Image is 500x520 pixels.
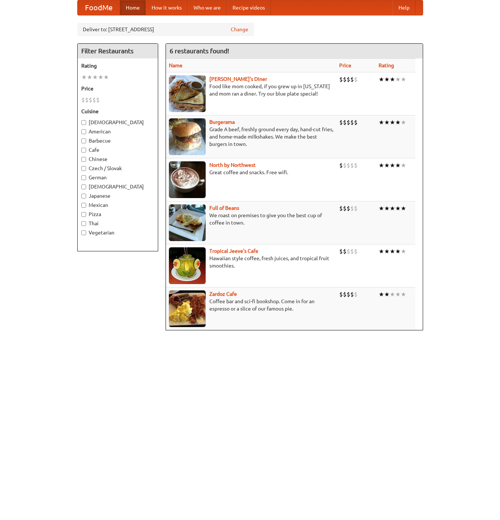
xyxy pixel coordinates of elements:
[343,75,347,83] li: $
[78,44,158,58] h4: Filter Restaurants
[339,204,343,212] li: $
[85,96,89,104] li: $
[81,119,154,126] label: [DEMOGRAPHIC_DATA]
[81,221,86,226] input: Thai
[81,184,86,189] input: [DEMOGRAPHIC_DATA]
[92,73,98,81] li: ★
[81,157,86,162] input: Chinese
[169,126,333,148] p: Grade A beef, freshly ground every day, hand-cut fries, and home-made milkshakes. We make the bes...
[169,169,333,176] p: Great coffee and snacks. Free wifi.
[146,0,188,15] a: How it works
[169,212,333,226] p: We roast on premises to give you the best cup of coffee in town.
[401,75,406,83] li: ★
[343,118,347,126] li: $
[354,161,358,169] li: $
[347,247,350,255] li: $
[347,75,350,83] li: $
[395,290,401,298] li: ★
[81,229,154,236] label: Vegetarian
[401,161,406,169] li: ★
[169,62,182,68] a: Name
[350,290,354,298] li: $
[384,75,390,83] li: ★
[87,73,92,81] li: ★
[350,75,354,83] li: $
[347,161,350,169] li: $
[81,139,86,143] input: Barbecue
[81,212,86,217] input: Pizza
[81,96,85,104] li: $
[339,118,343,126] li: $
[81,220,154,227] label: Thai
[81,120,86,125] input: [DEMOGRAPHIC_DATA]
[169,204,206,241] img: beans.jpg
[209,162,256,168] a: North by Northwest
[354,75,358,83] li: $
[390,161,395,169] li: ★
[379,247,384,255] li: ★
[188,0,227,15] a: Who we are
[384,247,390,255] li: ★
[81,108,154,115] h5: Cuisine
[81,85,154,92] h5: Price
[384,118,390,126] li: ★
[169,298,333,312] p: Coffee bar and sci-fi bookshop. Come in for an espresso or a slice of our famous pie.
[379,290,384,298] li: ★
[347,204,350,212] li: $
[78,0,120,15] a: FoodMe
[350,161,354,169] li: $
[393,0,415,15] a: Help
[81,73,87,81] li: ★
[81,165,154,172] label: Czech / Slovak
[339,290,343,298] li: $
[401,290,406,298] li: ★
[103,73,109,81] li: ★
[401,247,406,255] li: ★
[89,96,92,104] li: $
[169,118,206,155] img: burgerama.jpg
[350,118,354,126] li: $
[390,118,395,126] li: ★
[395,247,401,255] li: ★
[81,183,154,190] label: [DEMOGRAPHIC_DATA]
[347,290,350,298] li: $
[395,204,401,212] li: ★
[347,118,350,126] li: $
[209,248,258,254] a: Tropical Jeeve's Cafe
[81,174,154,181] label: German
[227,0,271,15] a: Recipe videos
[339,161,343,169] li: $
[390,290,395,298] li: ★
[339,62,351,68] a: Price
[339,75,343,83] li: $
[98,73,103,81] li: ★
[339,247,343,255] li: $
[81,192,154,200] label: Japanese
[81,175,86,180] input: German
[81,148,86,153] input: Cafe
[169,83,333,97] p: Food like mom cooked, if you grew up in [US_STATE] and mom ran a diner. Try our blue plate special!
[395,75,401,83] li: ★
[81,230,86,235] input: Vegetarian
[81,155,154,163] label: Chinese
[81,166,86,171] input: Czech / Slovak
[81,62,154,69] h5: Rating
[169,255,333,269] p: Hawaiian style coffee, fresh juices, and tropical fruit smoothies.
[81,146,154,154] label: Cafe
[169,247,206,284] img: jeeves.jpg
[390,75,395,83] li: ★
[395,161,401,169] li: ★
[343,161,347,169] li: $
[350,247,354,255] li: $
[354,290,358,298] li: $
[209,291,237,297] a: Zardoz Cafe
[81,137,154,144] label: Barbecue
[209,76,267,82] b: [PERSON_NAME]'s Diner
[343,204,347,212] li: $
[384,204,390,212] li: ★
[209,119,235,125] a: Burgerama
